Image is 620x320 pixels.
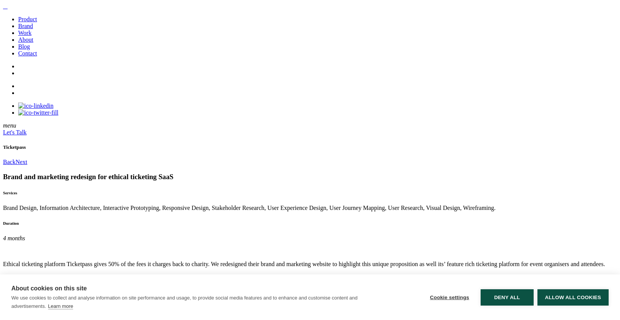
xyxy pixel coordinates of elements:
[18,102,53,109] img: ico-linkedin
[16,159,27,165] a: Next
[158,173,173,181] span: SaaS
[18,16,37,22] a: Product
[18,43,30,50] a: Blog
[3,144,617,150] h5: Ticketpass
[3,261,617,268] p: Ethical ticketing platform Ticketpass gives 50% of the fees it charges back to charity. We redesi...
[48,303,73,309] a: Learn more
[3,159,16,165] a: Back
[18,36,33,43] a: About
[3,205,617,211] p: Brand Design, Information Architecture, Interactive Prototyping, Responsive Design, Stakeholder R...
[130,173,157,181] span: ticketing
[11,295,358,309] p: We use cookies to collect and analyse information on site performance and usage, to provide socia...
[18,23,33,29] a: Brand
[98,173,107,181] span: for
[3,173,22,181] span: Brand
[481,289,534,306] button: Deny all
[422,289,477,306] button: Cookie settings
[37,173,69,181] span: marketing
[3,122,16,129] em: menu
[18,109,58,116] img: ico-twitter-fill
[18,50,37,57] a: Contact
[3,221,617,225] h6: Duration
[3,129,27,136] a: Let's Talk
[108,173,128,181] span: ethical
[70,173,96,181] span: redesign
[3,235,25,241] em: 4 months
[537,289,609,306] button: Allow all cookies
[18,30,31,36] a: Work
[24,173,36,181] span: and
[3,191,617,195] h6: Services
[11,285,87,292] strong: About cookies on this site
